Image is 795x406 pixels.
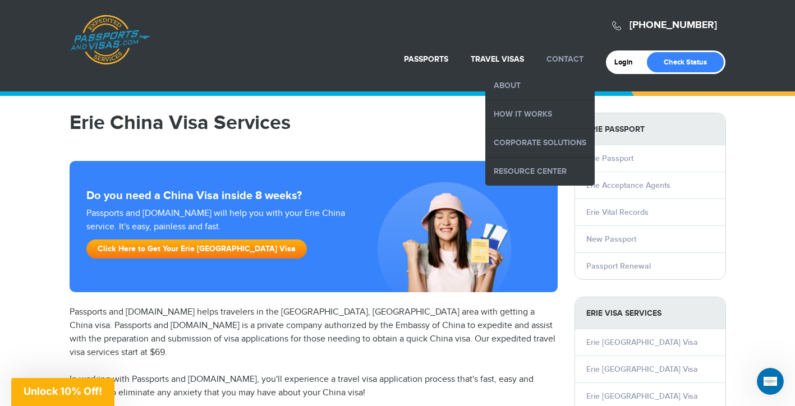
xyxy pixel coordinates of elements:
[586,207,649,217] a: Erie Vital Records
[485,100,595,128] a: How it Works
[70,306,558,359] p: Passports and [DOMAIN_NAME] helps travelers in the [GEOGRAPHIC_DATA], [GEOGRAPHIC_DATA] area with...
[614,58,641,67] a: Login
[404,54,448,64] a: Passports
[586,181,670,190] a: Erie Acceptance Agents
[70,373,558,400] p: In working with Passports and [DOMAIN_NAME], you'll experience a travel visa application process ...
[86,239,307,259] a: Click Here to Get Your Erie [GEOGRAPHIC_DATA] Visa
[24,385,102,397] span: Unlock 10% Off!
[70,113,558,133] h1: Erie China Visa Services
[586,234,636,244] a: New Passport
[86,189,541,202] strong: Do you need a China Visa inside 8 weeks?
[647,52,724,72] a: Check Status
[485,129,595,157] a: Corporate Solutions
[575,113,725,145] strong: Erie Passport
[575,297,725,329] strong: Erie Visa Services
[586,154,633,163] a: Erie Passport
[586,391,698,401] a: Erie [GEOGRAPHIC_DATA] Visa
[485,72,595,100] a: About
[586,338,698,347] a: Erie [GEOGRAPHIC_DATA] Visa
[586,365,698,374] a: Erie [GEOGRAPHIC_DATA] Visa
[757,368,784,395] iframe: Intercom live chat
[485,158,595,186] a: Resource Center
[586,261,651,271] a: Passport Renewal
[629,19,717,31] a: [PHONE_NUMBER]
[70,15,150,65] a: Passports & [DOMAIN_NAME]
[471,54,524,64] a: Travel Visas
[546,54,583,64] a: Contact
[82,207,352,264] div: Passports and [DOMAIN_NAME] will help you with your Erie China service. It's easy, painless and f...
[11,378,114,406] div: Unlock 10% Off!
